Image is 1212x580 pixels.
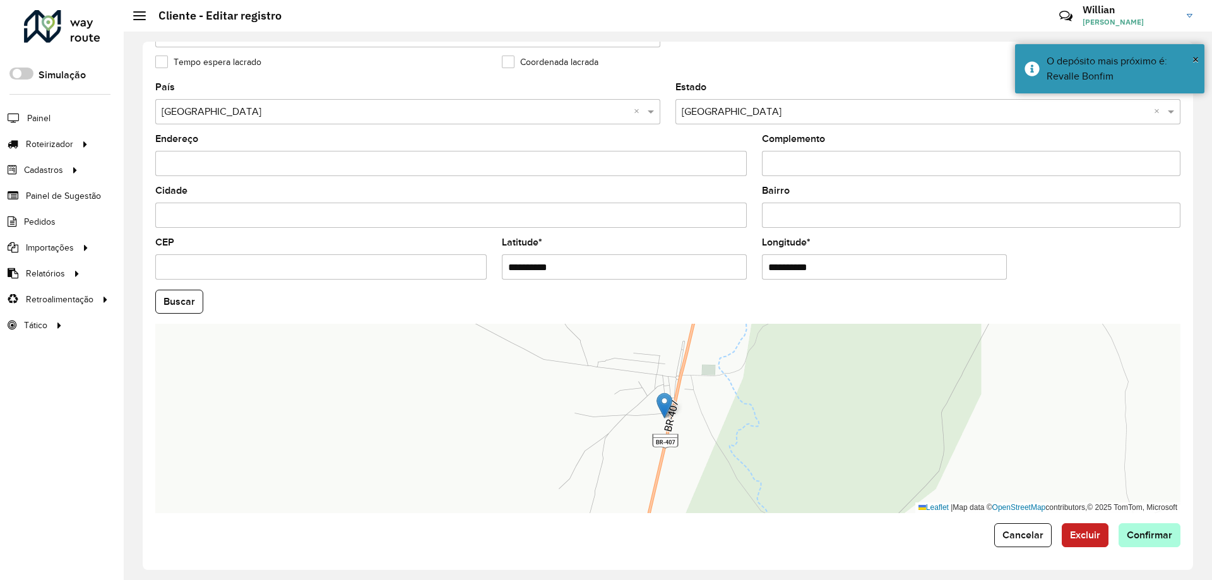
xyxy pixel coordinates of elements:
label: Latitude [502,235,542,250]
span: Roteirizador [26,138,73,151]
span: Tático [24,319,47,332]
label: Cidade [155,183,187,198]
button: Close [1192,50,1199,69]
label: Estado [675,80,706,95]
label: Coordenada lacrada [502,56,598,69]
label: Complemento [762,131,825,146]
span: Painel [27,112,50,125]
label: Endereço [155,131,198,146]
a: Leaflet [918,503,949,512]
label: Tempo espera lacrado [155,56,261,69]
label: CEP [155,235,174,250]
span: Retroalimentação [26,293,93,306]
div: Map data © contributors,© 2025 TomTom, Microsoft [915,502,1180,513]
button: Buscar [155,290,203,314]
span: Importações [26,241,74,254]
span: Clear all [1154,104,1165,119]
img: Marker [656,393,672,418]
span: Excluir [1070,530,1100,540]
h2: Cliente - Editar registro [146,9,282,23]
span: Cadastros [24,163,63,177]
span: Relatórios [26,267,65,280]
span: × [1192,52,1199,66]
button: Confirmar [1119,523,1180,547]
span: | [951,503,953,512]
span: Cancelar [1002,530,1043,540]
span: Confirmar [1127,530,1172,540]
label: Bairro [762,183,790,198]
span: Pedidos [24,215,56,228]
label: Longitude [762,235,811,250]
label: País [155,80,175,95]
label: Simulação [39,68,86,83]
h3: Willian [1083,4,1177,16]
span: Painel de Sugestão [26,189,101,203]
div: O depósito mais próximo é: Revalle Bonfim [1047,54,1195,84]
button: Cancelar [994,523,1052,547]
button: Excluir [1062,523,1108,547]
a: Contato Rápido [1052,3,1079,30]
span: Clear all [634,104,645,119]
span: [PERSON_NAME] [1083,16,1177,28]
a: OpenStreetMap [992,503,1046,512]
